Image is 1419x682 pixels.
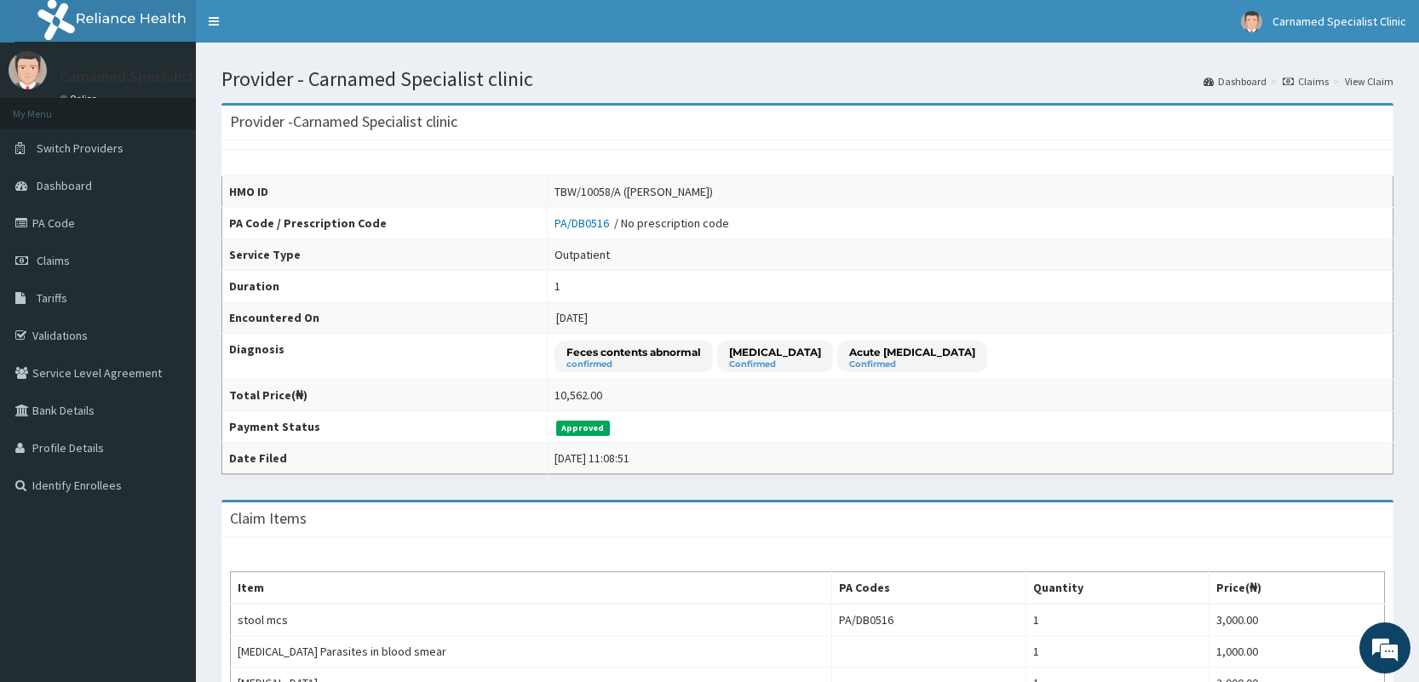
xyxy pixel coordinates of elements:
div: / No prescription code [554,215,729,232]
span: Switch Providers [37,140,124,156]
th: PA Code / Prescription Code [222,208,548,239]
th: Quantity [1026,572,1209,605]
th: Total Price(₦) [222,380,548,411]
p: Carnamed Specialist Clinic [60,69,234,84]
td: 3,000.00 [1209,604,1384,636]
th: PA Codes [831,572,1026,605]
span: Claims [37,253,70,268]
a: View Claim [1345,74,1393,89]
div: 1 [554,278,560,295]
p: [MEDICAL_DATA] [729,345,821,359]
td: [MEDICAL_DATA] Parasites in blood smear [231,636,832,668]
th: Service Type [222,239,548,271]
span: Approved [556,421,610,436]
div: TBW/10058/A ([PERSON_NAME]) [554,183,713,200]
span: Carnamed Specialist Clinic [1273,14,1406,29]
a: PA/DB0516 [554,215,614,231]
h3: Claim Items [230,511,307,526]
th: Item [231,572,832,605]
a: Dashboard [1204,74,1267,89]
th: Date Filed [222,443,548,474]
div: Outpatient [554,246,610,263]
th: Diagnosis [222,334,548,380]
div: 10,562.00 [554,387,602,404]
small: Confirmed [729,360,821,369]
th: Encountered On [222,302,548,334]
td: 1,000.00 [1209,636,1384,668]
img: User Image [9,51,47,89]
span: Dashboard [37,178,92,193]
img: User Image [1241,11,1262,32]
a: Claims [1283,74,1329,89]
td: stool mcs [231,604,832,636]
th: Payment Status [222,411,548,443]
a: Online [60,93,101,105]
h3: Provider - Carnamed Specialist clinic [230,114,457,129]
h1: Provider - Carnamed Specialist clinic [221,68,1393,90]
span: [DATE] [556,310,588,325]
p: Acute [MEDICAL_DATA] [849,345,975,359]
td: 1 [1026,636,1209,668]
p: Feces contents abnormal [566,345,701,359]
th: Price(₦) [1209,572,1384,605]
td: 1 [1026,604,1209,636]
small: confirmed [566,360,701,369]
span: Tariffs [37,290,67,306]
small: Confirmed [849,360,975,369]
th: Duration [222,271,548,302]
div: [DATE] 11:08:51 [554,450,629,467]
td: PA/DB0516 [831,604,1026,636]
th: HMO ID [222,176,548,208]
